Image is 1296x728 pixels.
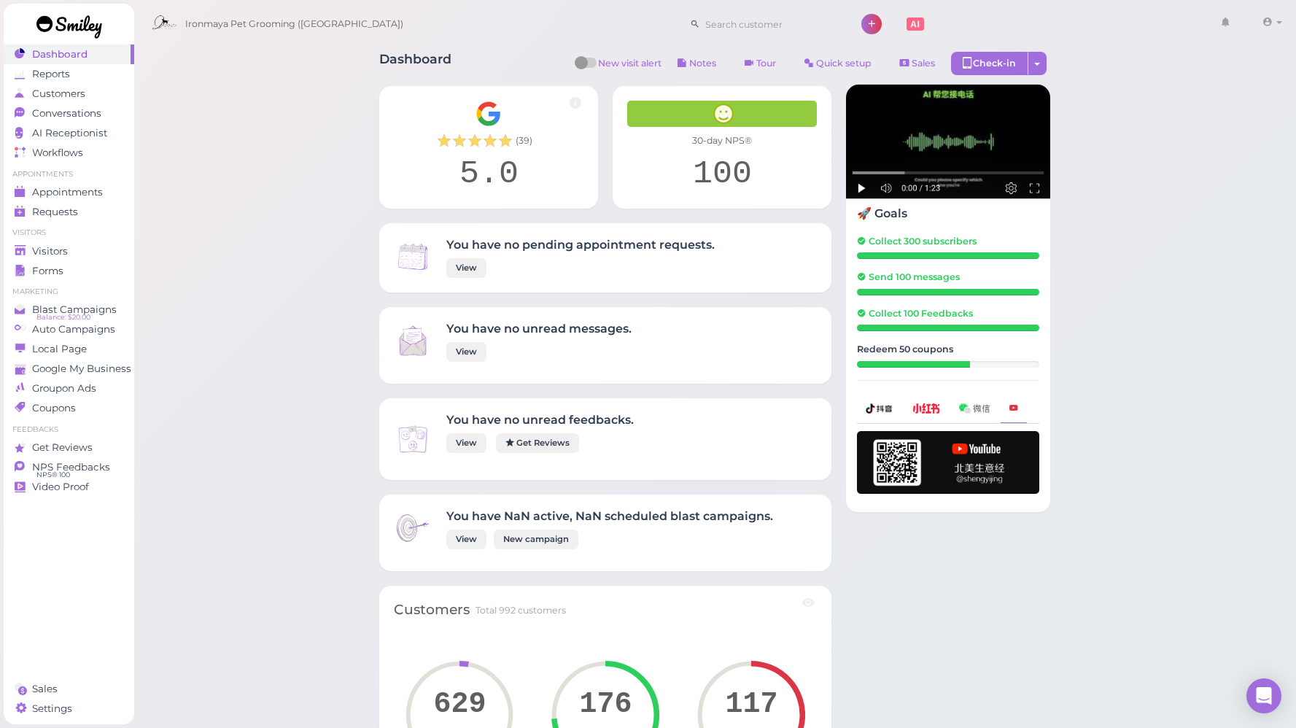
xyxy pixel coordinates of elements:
[4,457,134,477] a: NPS Feedbacks NPS® 100
[32,441,93,454] span: Get Reviews
[4,300,134,320] a: Blast Campaigns Balance: $20.00
[32,127,107,139] span: AI Receptionist
[4,477,134,497] a: Video Proof
[446,238,715,252] h4: You have no pending appointment requests.
[846,85,1050,199] img: AI receptionist
[4,84,134,104] a: Customers
[857,308,1039,319] h5: Collect 100 Feedbacks
[494,530,578,549] a: New campaign
[4,379,134,398] a: Groupon Ads
[4,143,134,163] a: Workflows
[627,155,817,194] div: 100
[446,413,634,427] h4: You have no unread feedbacks.
[32,382,96,395] span: Groupon Ads
[394,238,432,276] img: Inbox
[446,433,486,453] a: View
[4,169,134,179] li: Appointments
[32,702,72,715] span: Settings
[857,236,1039,247] h5: Collect 300 subscribers
[4,241,134,261] a: Visitors
[857,431,1039,494] img: youtube-h-92280983ece59b2848f85fc261e8ffad.png
[476,101,502,127] img: Google__G__Logo-edd0e34f60d7ca4a2f4ece79cff21ae3.svg
[496,433,579,453] a: Get Reviews
[32,303,117,316] span: Blast Campaigns
[394,420,432,458] img: Inbox
[32,265,63,277] span: Forms
[4,398,134,418] a: Coupons
[446,258,486,278] a: View
[446,342,486,362] a: View
[446,322,632,336] h4: You have no unread messages.
[4,359,134,379] a: Google My Business
[732,52,788,75] a: Tour
[866,403,893,414] img: douyin-2727e60b7b0d5d1bbe969c21619e8014.png
[912,403,940,413] img: xhs-786d23addd57f6a2be217d5a65f4ab6b.png
[185,4,403,44] span: Ironmaya Pet Grooming ([GEOGRAPHIC_DATA])
[476,604,566,617] div: Total 992 customers
[857,361,970,368] div: 31
[36,469,70,481] span: NPS® 100
[32,88,85,100] span: Customers
[394,155,583,194] div: 5.0
[4,64,134,84] a: Reports
[4,287,134,297] li: Marketing
[4,182,134,202] a: Appointments
[32,343,87,355] span: Local Page
[394,322,432,360] img: Inbox
[912,58,935,69] span: Sales
[32,48,88,61] span: Dashboard
[4,438,134,457] a: Get Reviews
[888,52,947,75] a: Sales
[32,245,68,257] span: Visitors
[32,147,83,159] span: Workflows
[4,123,134,143] a: AI Receptionist
[598,57,661,79] span: New visit alert
[857,271,1039,282] h5: Send 100 messages
[4,425,134,435] li: Feedbacks
[4,228,134,238] li: Visitors
[1246,678,1281,713] div: Open Intercom Messenger
[32,402,76,414] span: Coupons
[4,44,134,64] a: Dashboard
[32,186,103,198] span: Appointments
[446,509,773,523] h4: You have NaN active, NaN scheduled blast campaigns.
[446,530,486,549] a: View
[516,134,532,147] span: ( 39 )
[32,206,78,218] span: Requests
[4,339,134,359] a: Local Page
[857,344,1039,355] h5: Redeem 50 coupons
[665,52,729,75] button: Notes
[32,481,89,493] span: Video Proof
[792,52,884,75] a: Quick setup
[700,12,842,36] input: Search customer
[4,104,134,123] a: Conversations
[32,683,58,695] span: Sales
[4,202,134,222] a: Requests
[32,461,110,473] span: NPS Feedbacks
[32,363,131,375] span: Google My Business
[4,699,134,719] a: Settings
[379,52,451,79] h1: Dashboard
[394,509,432,547] img: Inbox
[857,206,1039,220] h4: 🚀 Goals
[951,52,1028,75] div: Check-in
[959,403,990,413] img: wechat-a99521bb4f7854bbf8f190d1356e2cdb.png
[36,311,90,323] span: Balance: $20.00
[32,107,101,120] span: Conversations
[32,323,115,336] span: Auto Campaigns
[627,134,817,147] div: 30-day NPS®
[32,68,70,80] span: Reports
[4,679,134,699] a: Sales
[4,261,134,281] a: Forms
[4,320,134,339] a: Auto Campaigns
[394,600,470,620] div: Customers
